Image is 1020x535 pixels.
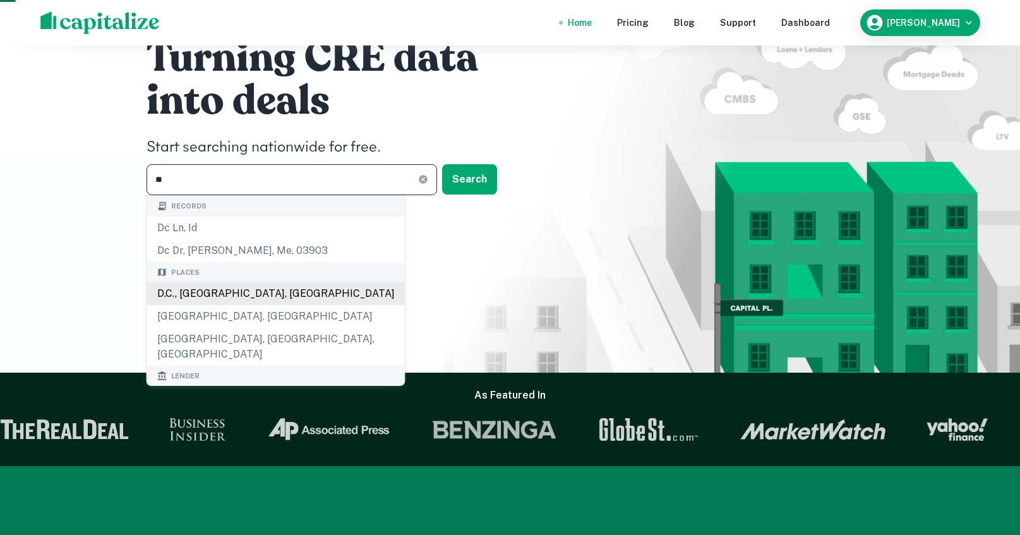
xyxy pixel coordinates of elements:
img: GlobeSt [597,418,700,441]
img: Yahoo Finance [927,418,988,441]
h4: Start searching nationwide for free. [147,136,525,159]
h6: [PERSON_NAME] [887,18,960,27]
div: dc dr, [PERSON_NAME], me, 03903 [147,239,405,262]
a: Blog [674,16,695,30]
button: [PERSON_NAME] [860,9,980,36]
div: [GEOGRAPHIC_DATA], [GEOGRAPHIC_DATA], [GEOGRAPHIC_DATA] [147,328,405,366]
a: Dashboard [781,16,830,30]
a: Support [720,16,756,30]
a: Pricing [617,16,649,30]
h6: As Featured In [474,388,546,403]
h1: into deals [147,76,525,126]
img: Associated Press [267,418,391,441]
span: Places [171,267,200,278]
h1: Turning CRE data [147,33,525,83]
span: Records [171,201,207,212]
div: D.C., [GEOGRAPHIC_DATA], [GEOGRAPHIC_DATA] [147,282,405,305]
div: dc ln, id [147,217,405,239]
a: Home [568,16,592,30]
img: Business Insider [169,418,226,441]
span: Lender [171,371,200,382]
div: [GEOGRAPHIC_DATA], [GEOGRAPHIC_DATA] [147,305,405,328]
iframe: Chat Widget [957,434,1020,495]
img: capitalize-logo.png [40,11,160,34]
img: Market Watch [740,419,886,440]
button: Search [442,164,497,195]
img: Benzinga [431,418,558,441]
